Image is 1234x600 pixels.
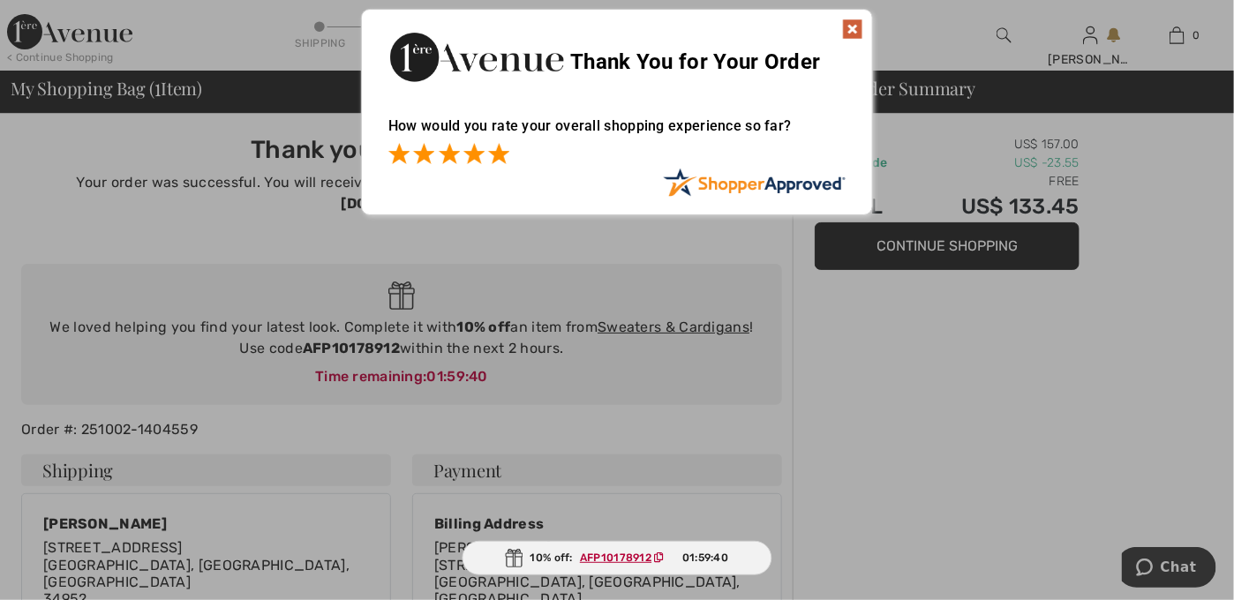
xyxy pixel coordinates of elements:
img: Thank You for Your Order [388,27,565,86]
span: 01:59:40 [682,550,728,566]
span: Chat [39,12,75,28]
img: x [842,19,863,40]
div: 10% off: [463,541,772,575]
div: How would you rate your overall shopping experience so far? [388,100,846,168]
img: Gift.svg [506,549,523,567]
span: Thank You for Your Order [570,49,820,74]
ins: AFP10178912 [580,551,651,564]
